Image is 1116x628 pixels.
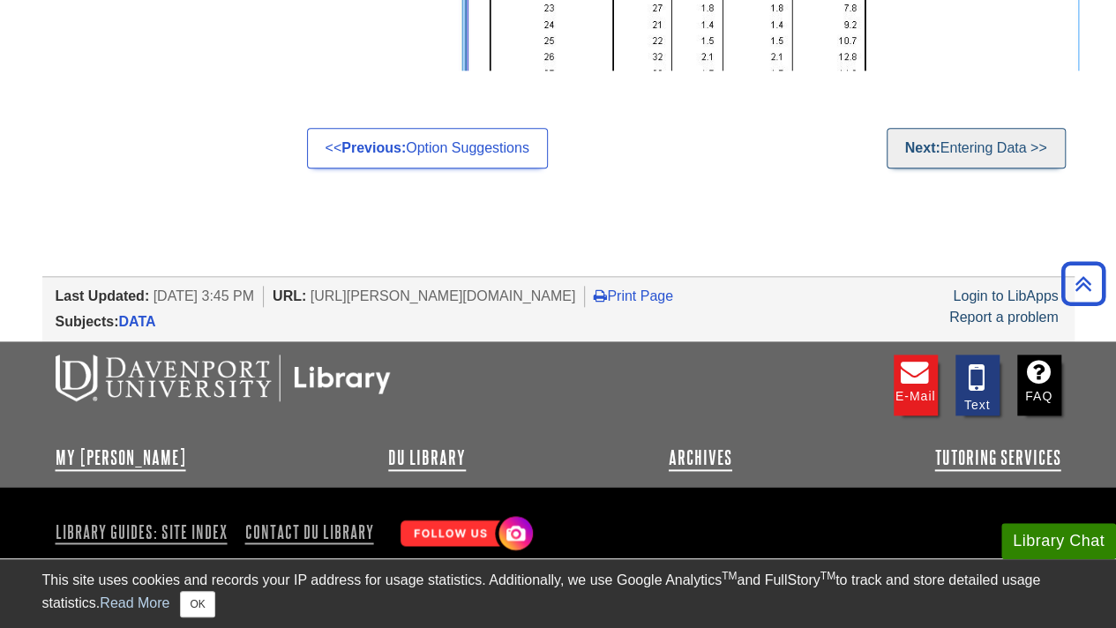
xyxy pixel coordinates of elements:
[119,314,156,329] a: DATA
[1017,355,1061,415] a: FAQ
[154,288,254,303] span: [DATE] 3:45 PM
[311,288,576,303] span: [URL][PERSON_NAME][DOMAIN_NAME]
[953,288,1058,303] a: Login to LibApps
[341,140,406,155] strong: Previous:
[955,355,1000,415] a: Text
[887,128,1066,168] a: Next:Entering Data >>
[56,314,119,329] span: Subjects:
[594,288,673,303] a: Print Page
[1001,523,1116,559] button: Library Chat
[894,355,938,415] a: E-mail
[388,447,466,468] a: DU Library
[669,447,732,468] a: Archives
[392,509,537,559] img: Follow Us! Instagram
[42,570,1075,617] div: This site uses cookies and records your IP address for usage statistics. Additionally, we use Goo...
[949,310,1059,325] a: Report a problem
[56,355,391,400] img: DU Libraries
[820,570,835,582] sup: TM
[934,447,1060,468] a: Tutoring Services
[238,517,381,547] a: Contact DU Library
[56,517,235,547] a: Library Guides: Site Index
[180,591,214,617] button: Close
[56,447,186,468] a: My [PERSON_NAME]
[273,288,306,303] span: URL:
[56,288,150,303] span: Last Updated:
[594,288,607,303] i: Print Page
[722,570,737,582] sup: TM
[100,595,169,610] a: Read More
[905,140,940,155] strong: Next:
[307,128,548,168] a: <<Previous:Option Suggestions
[1055,272,1112,295] a: Back to Top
